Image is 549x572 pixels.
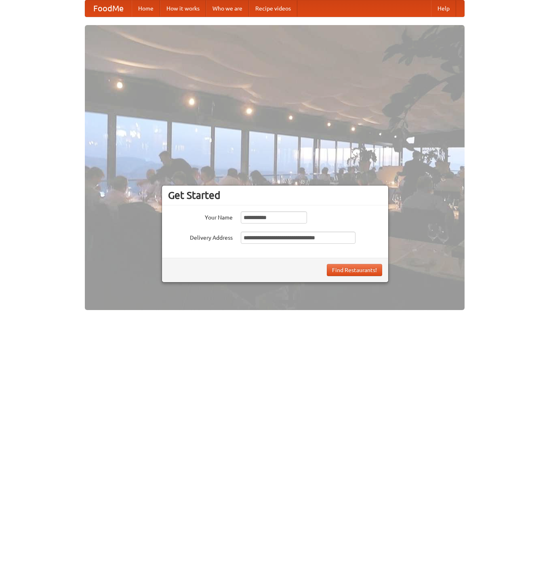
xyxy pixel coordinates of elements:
button: Find Restaurants! [327,264,382,276]
a: How it works [160,0,206,17]
label: Delivery Address [168,232,233,242]
a: Recipe videos [249,0,297,17]
label: Your Name [168,211,233,222]
a: Who we are [206,0,249,17]
a: FoodMe [85,0,132,17]
a: Help [431,0,456,17]
a: Home [132,0,160,17]
h3: Get Started [168,189,382,201]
